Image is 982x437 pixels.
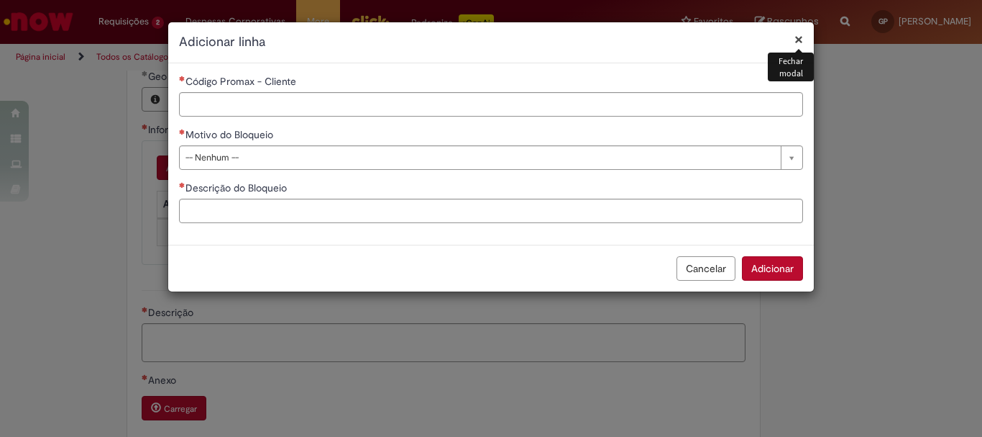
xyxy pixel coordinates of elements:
[185,181,290,194] span: Descrição do Bloqueio
[179,76,185,81] span: Necessários
[185,128,276,141] span: Motivo do Bloqueio
[676,256,735,281] button: Cancelar
[185,146,774,169] span: -- Nenhum --
[768,53,814,81] div: Fechar modal
[179,92,803,117] input: Código Promax - Cliente
[185,75,299,88] span: Código Promax - Cliente
[179,199,803,223] input: Descrição do Bloqueio
[794,32,803,47] button: Fechar modal
[742,256,803,281] button: Adicionar
[179,129,185,135] span: Necessários
[179,182,185,188] span: Necessários
[179,33,803,52] h2: Adicionar linha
